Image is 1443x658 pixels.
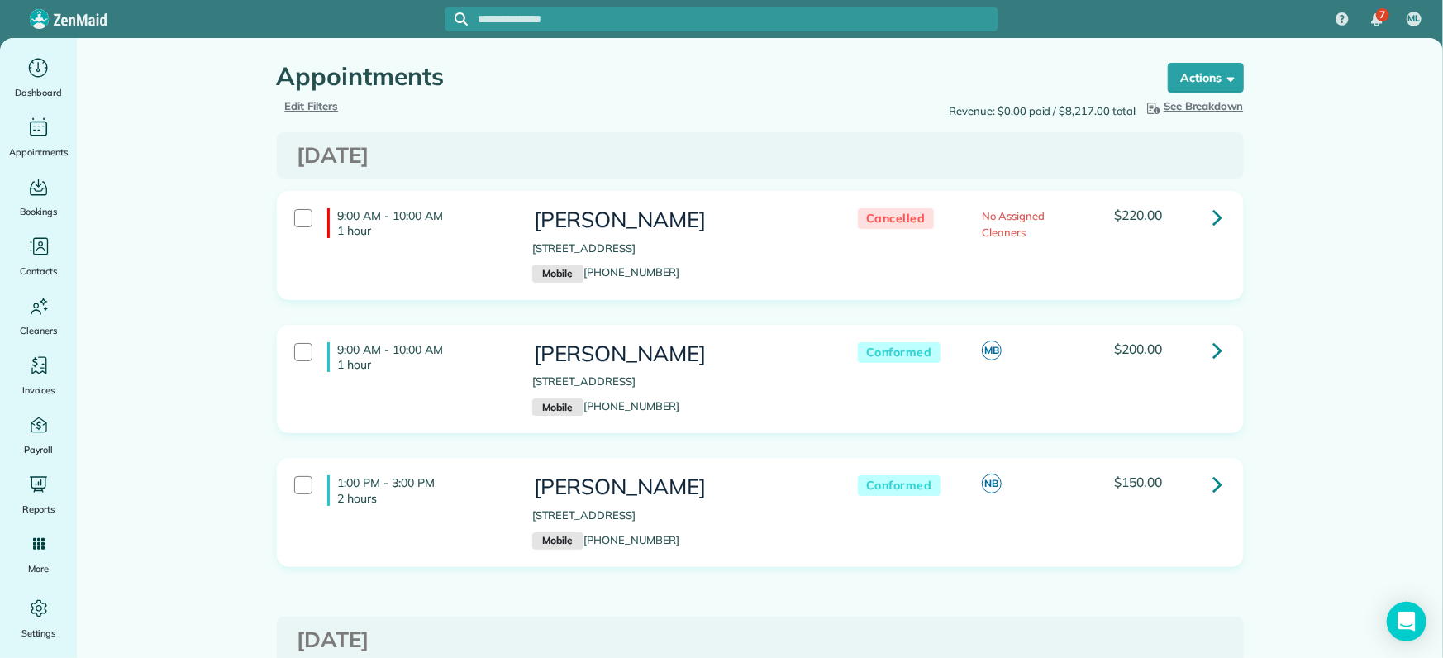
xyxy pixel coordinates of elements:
[1379,8,1385,21] span: 7
[7,471,70,517] a: Reports
[982,474,1002,493] span: NB
[532,475,825,499] h3: [PERSON_NAME]
[858,342,941,363] span: Conformed
[532,241,825,257] p: [STREET_ADDRESS]
[21,625,56,641] span: Settings
[22,501,55,517] span: Reports
[1114,207,1162,223] span: $220.00
[7,114,70,160] a: Appointments
[28,560,49,577] span: More
[1114,474,1162,490] span: $150.00
[327,475,507,505] h4: 1:00 PM - 3:00 PM
[298,628,1223,652] h3: [DATE]
[15,84,62,101] span: Dashboard
[327,208,507,238] h4: 9:00 AM - 10:00 AM
[7,352,70,398] a: Invoices
[1168,63,1244,93] button: Actions
[982,341,1002,360] span: MB
[532,532,583,551] small: Mobile
[7,55,70,101] a: Dashboard
[532,508,825,524] p: [STREET_ADDRESS]
[7,293,70,339] a: Cleaners
[1144,98,1244,115] button: See Breakdown
[327,342,507,372] h4: 9:00 AM - 10:00 AM
[532,398,583,417] small: Mobile
[532,265,680,279] a: Mobile[PHONE_NUMBER]
[7,174,70,220] a: Bookings
[9,144,69,160] span: Appointments
[532,374,825,390] p: [STREET_ADDRESS]
[338,491,507,506] p: 2 hours
[445,12,468,26] button: Focus search
[1360,2,1394,38] div: 7 unread notifications
[7,233,70,279] a: Contacts
[858,208,934,229] span: Cancelled
[24,441,54,458] span: Payroll
[949,103,1136,120] span: Revenue: $0.00 paid / $8,217.00 total
[7,412,70,458] a: Payroll
[1114,341,1162,357] span: $200.00
[532,265,583,283] small: Mobile
[22,382,55,398] span: Invoices
[1387,602,1426,641] div: Open Intercom Messenger
[20,322,57,339] span: Cleaners
[298,144,1223,168] h3: [DATE]
[455,12,468,26] svg: Focus search
[532,208,825,232] h3: [PERSON_NAME]
[20,263,57,279] span: Contacts
[532,399,680,412] a: Mobile[PHONE_NUMBER]
[532,342,825,366] h3: [PERSON_NAME]
[338,223,507,238] p: 1 hour
[1408,12,1421,26] span: ML
[858,475,941,496] span: Conformed
[982,209,1045,239] span: No Assigned Cleaners
[285,99,339,112] a: Edit Filters
[20,203,58,220] span: Bookings
[7,595,70,641] a: Settings
[277,63,1136,90] h1: Appointments
[532,533,680,546] a: Mobile[PHONE_NUMBER]
[338,357,507,372] p: 1 hour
